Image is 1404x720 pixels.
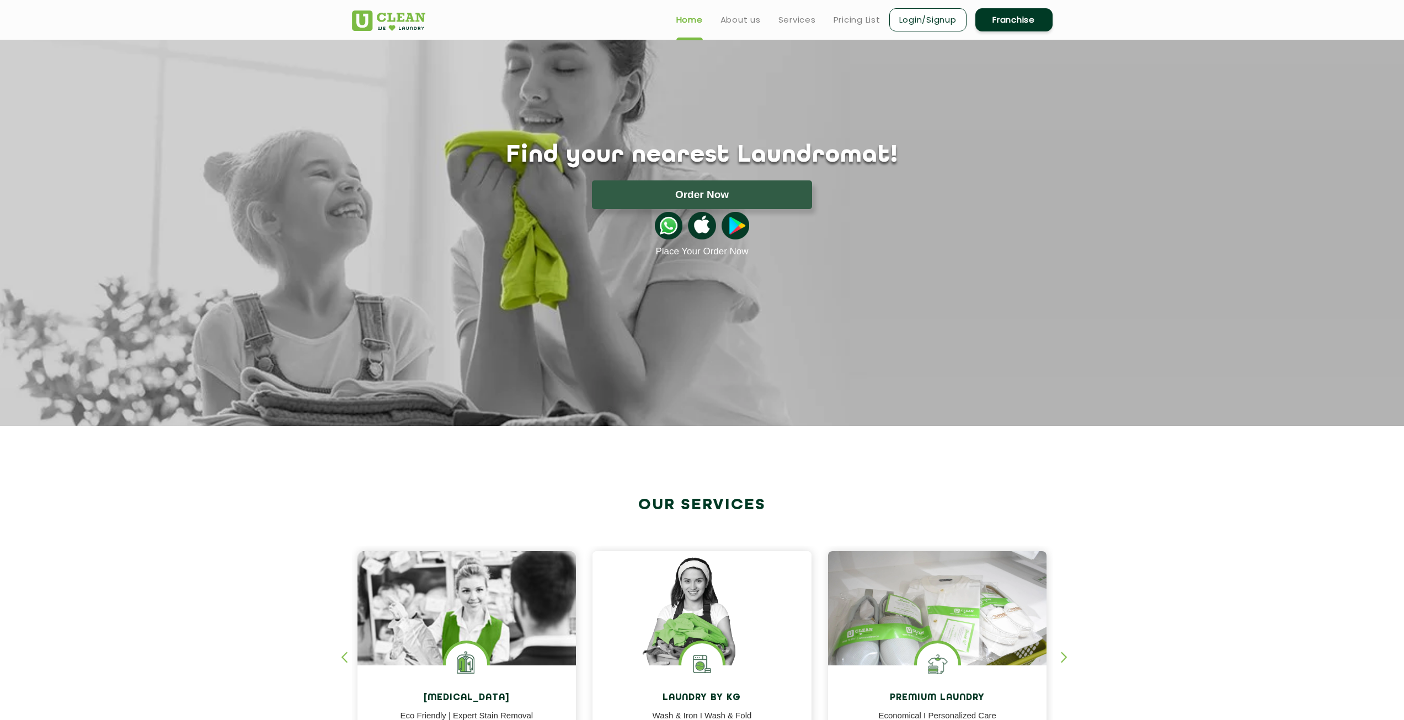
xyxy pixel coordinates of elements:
a: Services [778,13,816,26]
img: apple-icon.png [688,212,716,239]
a: Place Your Order Now [655,246,748,257]
img: laundry washing machine [681,643,723,685]
a: About us [720,13,761,26]
img: Laundry Services near me [446,643,487,685]
button: Order Now [592,180,812,209]
a: Home [676,13,703,26]
img: UClean Laundry and Dry Cleaning [352,10,425,31]
h1: Find your nearest Laundromat! [344,142,1061,169]
img: laundry done shoes and clothes [828,551,1047,697]
a: Pricing List [834,13,880,26]
img: Shoes Cleaning [917,643,958,685]
img: playstoreicon.png [722,212,749,239]
img: whatsappicon.png [655,212,682,239]
a: Franchise [975,8,1053,31]
img: a girl with laundry basket [592,551,812,697]
h2: Our Services [352,496,1053,514]
a: Login/Signup [889,8,967,31]
h4: [MEDICAL_DATA] [366,693,568,703]
h4: Laundry by Kg [601,693,803,703]
h4: Premium Laundry [836,693,1039,703]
